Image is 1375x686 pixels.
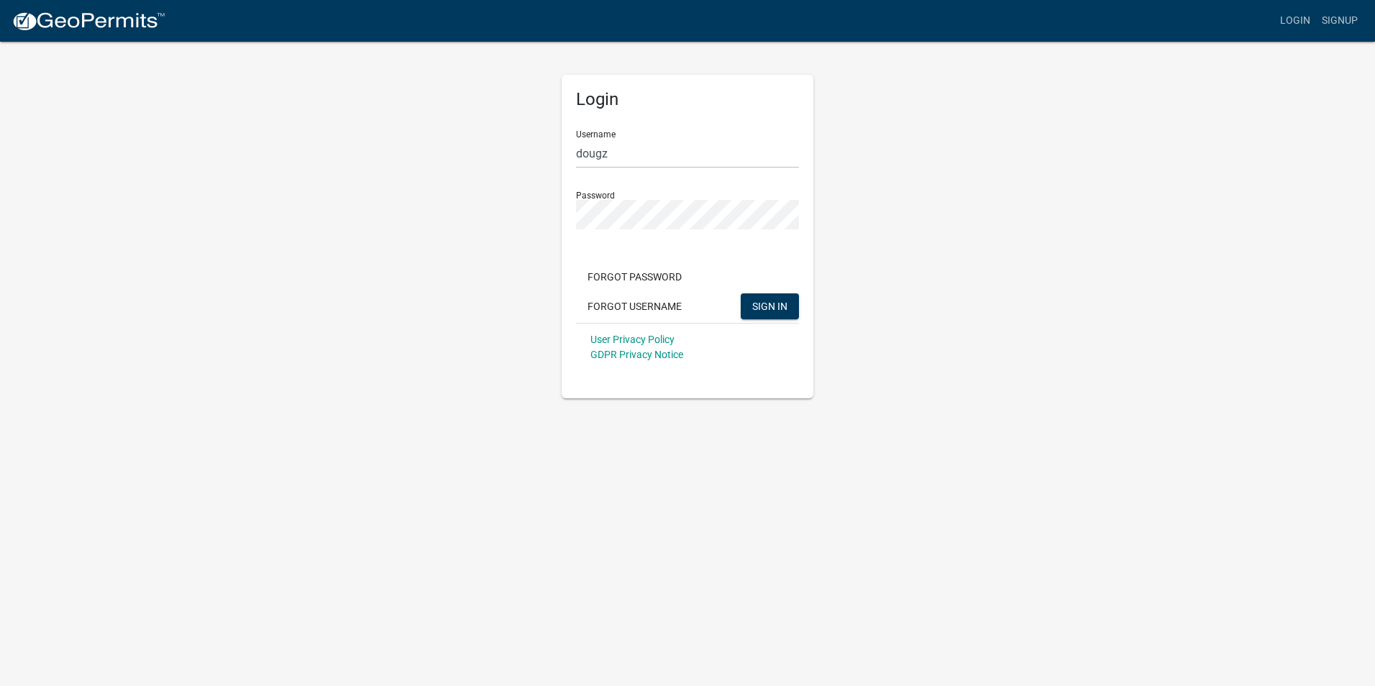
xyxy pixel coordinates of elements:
[1274,7,1316,35] a: Login
[590,349,683,360] a: GDPR Privacy Notice
[1316,7,1363,35] a: Signup
[741,293,799,319] button: SIGN IN
[576,264,693,290] button: Forgot Password
[752,300,787,311] span: SIGN IN
[590,334,675,345] a: User Privacy Policy
[576,293,693,319] button: Forgot Username
[576,89,799,110] h5: Login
